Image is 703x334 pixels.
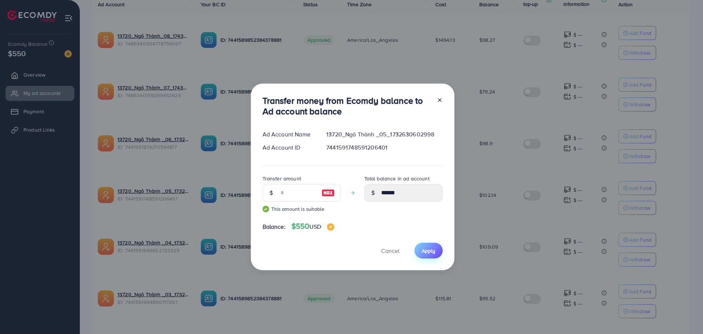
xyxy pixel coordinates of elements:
[321,188,335,197] img: image
[422,247,435,254] span: Apply
[320,130,448,139] div: 13720_Ngô Thành _05_1732630602998
[263,206,269,212] img: guide
[327,223,334,231] img: image
[263,205,341,213] small: This amount is suitable
[320,143,448,152] div: 7441591748591206401
[364,175,429,182] label: Total balance in ad account
[672,301,698,329] iframe: Chat
[291,222,334,231] h4: $550
[372,243,409,258] button: Cancel
[263,95,431,117] h3: Transfer money from Ecomdy balance to Ad account balance
[263,175,301,182] label: Transfer amount
[257,130,321,139] div: Ad Account Name
[263,223,286,231] span: Balance:
[414,243,443,258] button: Apply
[381,247,399,255] span: Cancel
[257,143,321,152] div: Ad Account ID
[309,223,321,231] span: USD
